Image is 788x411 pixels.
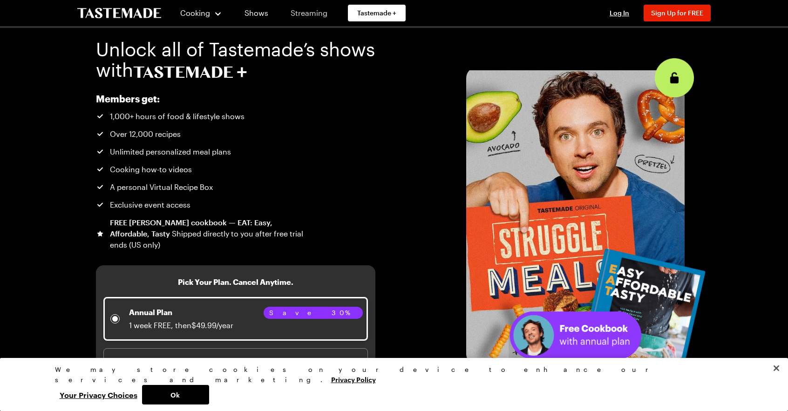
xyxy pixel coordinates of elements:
[110,146,231,157] span: Unlimited personalized meal plans
[110,217,305,250] div: FREE [PERSON_NAME] cookbook — EAT: Easy, Affordable, Tasty
[110,199,190,210] span: Exclusive event access
[357,8,396,18] span: Tastemade +
[77,8,161,19] a: To Tastemade Home Page
[55,385,142,404] button: Your Privacy Choices
[766,358,787,378] button: Close
[55,364,726,404] div: Privacy
[601,8,638,18] button: Log In
[180,8,210,17] span: Cooking
[348,5,406,21] a: Tastemade +
[110,111,245,122] span: 1,000+ hours of food & lifestyle shows
[55,364,726,385] div: We may store cookies on your device to enhance our services and marketing.
[331,375,376,384] a: More information about your privacy, opens in a new tab
[142,385,209,404] button: Ok
[110,229,303,249] span: Shipped directly to you after free trial ends (US only)
[96,111,305,250] ul: Tastemade+ Annual subscription benefits
[129,307,233,318] p: Annual Plan
[269,308,357,318] span: Save 30%
[128,357,236,368] p: Monthly Plan
[96,93,305,104] h2: Members get:
[129,321,233,330] span: 1 week FREE, then $49.99/year
[644,5,711,21] button: Sign Up for FREE
[110,182,213,193] span: A personal Virtual Recipe Box
[96,39,403,80] h1: Unlock all of Tastemade’s shows with
[180,2,222,24] button: Cooking
[610,9,629,17] span: Log In
[110,164,192,175] span: Cooking how-to videos
[651,9,703,17] span: Sign Up for FREE
[110,128,181,140] span: Over 12,000 recipes
[178,276,293,288] h3: Pick Your Plan. Cancel Anytime.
